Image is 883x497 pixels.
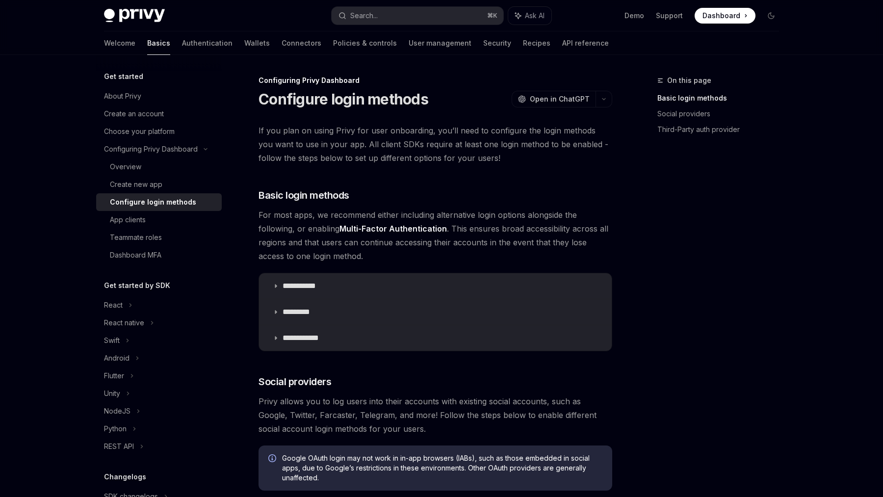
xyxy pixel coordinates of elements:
div: Create an account [104,108,164,120]
button: Toggle dark mode [763,8,779,24]
a: Security [483,31,511,55]
a: Authentication [182,31,233,55]
a: Choose your platform [96,123,222,140]
a: Connectors [282,31,321,55]
a: API reference [562,31,609,55]
h1: Configure login methods [259,90,428,108]
div: Python [104,423,127,435]
div: Android [104,352,130,364]
a: Create new app [96,176,222,193]
div: NodeJS [104,405,130,417]
button: Open in ChatGPT [512,91,596,107]
span: Social providers [259,375,331,389]
a: Configure login methods [96,193,222,211]
a: Teammate roles [96,229,222,246]
div: React native [104,317,144,329]
button: Search...⌘K [332,7,503,25]
div: Flutter [104,370,124,382]
div: Configuring Privy Dashboard [104,143,198,155]
div: About Privy [104,90,141,102]
a: Dashboard MFA [96,246,222,264]
div: Swift [104,335,120,346]
div: App clients [110,214,146,226]
span: Open in ChatGPT [530,94,590,104]
a: Third-Party auth provider [657,122,787,137]
span: Google OAuth login may not work in in-app browsers (IABs), such as those embedded in social apps,... [282,453,602,483]
div: Dashboard MFA [110,249,161,261]
span: If you plan on using Privy for user onboarding, you’ll need to configure the login methods you wa... [259,124,612,165]
a: Welcome [104,31,135,55]
div: Choose your platform [104,126,175,137]
a: User management [409,31,471,55]
a: About Privy [96,87,222,105]
a: Basic login methods [657,90,787,106]
a: Recipes [523,31,550,55]
img: dark logo [104,9,165,23]
span: Privy allows you to log users into their accounts with existing social accounts, such as Google, ... [259,394,612,436]
a: Basics [147,31,170,55]
div: Create new app [110,179,162,190]
div: Unity [104,388,120,399]
a: Overview [96,158,222,176]
div: Teammate roles [110,232,162,243]
h5: Get started by SDK [104,280,170,291]
span: Basic login methods [259,188,349,202]
div: Overview [110,161,141,173]
div: React [104,299,123,311]
span: ⌘ K [487,12,497,20]
span: On this page [667,75,711,86]
a: Policies & controls [333,31,397,55]
a: Multi-Factor Authentication [339,224,447,234]
div: Configure login methods [110,196,196,208]
span: Ask AI [525,11,545,21]
a: Demo [624,11,644,21]
a: Dashboard [695,8,755,24]
h5: Get started [104,71,143,82]
div: Configuring Privy Dashboard [259,76,612,85]
span: Dashboard [702,11,740,21]
svg: Info [268,454,278,464]
h5: Changelogs [104,471,146,483]
div: REST API [104,441,134,452]
a: Create an account [96,105,222,123]
a: Support [656,11,683,21]
button: Ask AI [508,7,551,25]
div: Search... [350,10,378,22]
a: Social providers [657,106,787,122]
a: App clients [96,211,222,229]
a: Wallets [244,31,270,55]
span: For most apps, we recommend either including alternative login options alongside the following, o... [259,208,612,263]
